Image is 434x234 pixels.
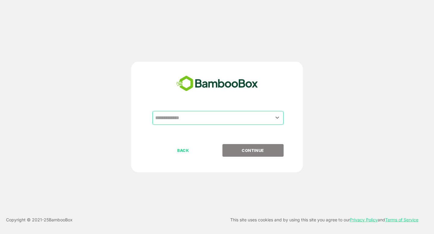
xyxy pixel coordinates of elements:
[6,216,73,223] p: Copyright © 2021- 25 BambooBox
[222,144,284,157] button: CONTINUE
[350,217,378,222] a: Privacy Policy
[173,74,261,94] img: bamboobox
[223,147,283,154] p: CONTINUE
[153,147,213,154] p: BACK
[385,217,418,222] a: Terms of Service
[230,216,418,223] p: This site uses cookies and by using this site you agree to our and
[273,114,281,122] button: Open
[153,144,214,157] button: BACK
